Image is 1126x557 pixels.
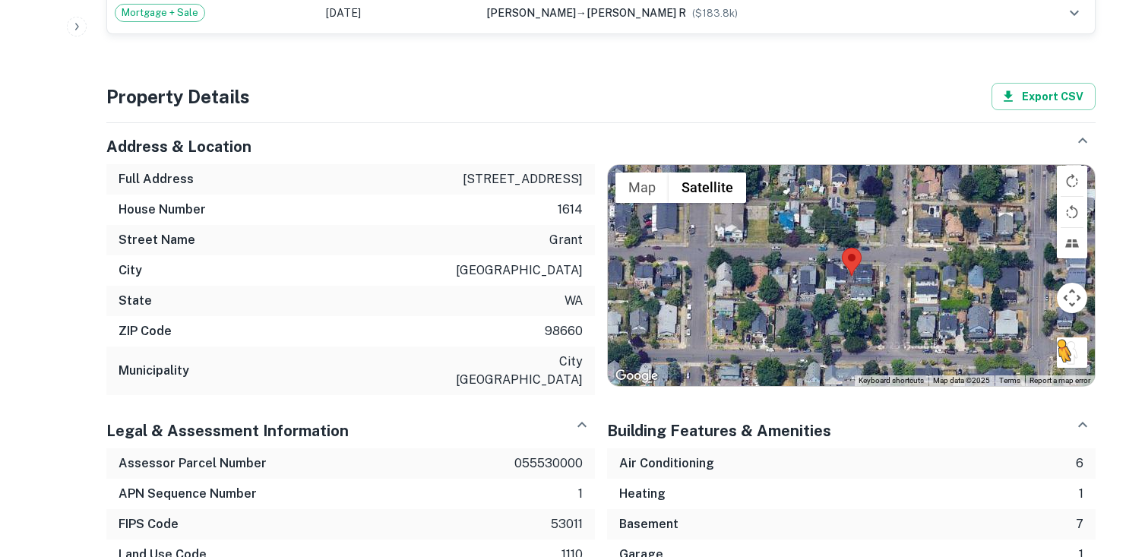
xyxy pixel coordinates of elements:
[612,366,662,386] img: Google
[446,353,583,389] p: city [GEOGRAPHIC_DATA]
[456,261,583,280] p: [GEOGRAPHIC_DATA]
[106,83,250,110] h4: Property Details
[669,172,746,203] button: Show satellite imagery
[119,322,172,340] h6: ZIP Code
[587,7,686,19] span: [PERSON_NAME] r
[619,454,714,473] h6: Air Conditioning
[999,376,1020,385] a: Terms (opens in new tab)
[486,7,576,19] span: [PERSON_NAME]
[551,515,583,533] p: 53011
[1057,228,1087,258] button: Tilt map
[119,231,195,249] h6: Street Name
[607,419,831,442] h5: Building Features & Amenities
[1057,283,1087,313] button: Map camera controls
[1079,485,1083,503] p: 1
[615,172,669,203] button: Show street map
[859,375,924,386] button: Keyboard shortcuts
[119,362,189,380] h6: Municipality
[612,366,662,386] a: Open this area in Google Maps (opens a new window)
[486,5,1005,21] div: →
[1076,454,1083,473] p: 6
[119,170,194,188] h6: Full Address
[119,201,206,219] h6: House Number
[1030,376,1090,385] a: Report a map error
[119,515,179,533] h6: FIPS Code
[1057,197,1087,227] button: Rotate map counterclockwise
[565,292,583,310] p: wa
[558,201,583,219] p: 1614
[119,261,142,280] h6: City
[933,376,990,385] span: Map data ©2025
[1050,387,1126,460] iframe: Chat Widget
[1057,166,1087,196] button: Rotate map clockwise
[106,135,251,158] h5: Address & Location
[619,485,666,503] h6: Heating
[549,231,583,249] p: grant
[1076,515,1083,533] p: 7
[514,454,583,473] p: 055530000
[545,322,583,340] p: 98660
[578,485,583,503] p: 1
[992,83,1096,110] button: Export CSV
[115,5,204,21] span: Mortgage + Sale
[119,454,267,473] h6: Assessor Parcel Number
[463,170,583,188] p: [STREET_ADDRESS]
[619,515,678,533] h6: Basement
[119,485,257,503] h6: APN Sequence Number
[119,292,152,310] h6: State
[1057,337,1087,368] button: Drag Pegman onto the map to open Street View
[106,419,349,442] h5: Legal & Assessment Information
[692,8,738,19] span: ($ 183.8k )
